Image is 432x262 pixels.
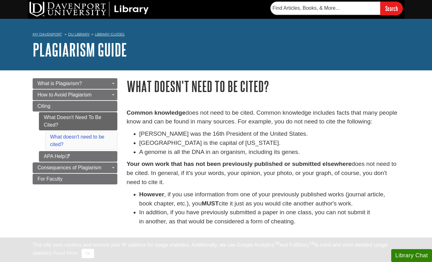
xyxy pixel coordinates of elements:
li: A genome is all the DNA in an organism, including its genes. [139,148,400,157]
a: What doesn't need to be cited? [50,134,104,147]
sup: TM [274,241,280,246]
strong: Common knowledge [127,109,186,116]
span: Consequences of Plagiarism [38,165,102,170]
a: Consequences of Plagiarism [33,162,117,173]
a: Read More [53,250,78,256]
li: [PERSON_NAME] was the 16th President of the United States. [139,129,400,139]
p: does not need to be cited. Common knowledge includes facts that many people know and can be found... [127,108,400,127]
form: Searches DU Library's articles, books, and more [270,2,403,15]
img: DU Library [29,2,149,17]
h1: What Doesn't Need To Be Cited? [127,78,400,94]
strong: Your own work that has not been previously published or submitted elsewhere [127,161,352,167]
button: Library Chat [391,249,432,262]
strong: MUST [202,200,219,207]
i: This link opens in a new window [65,155,70,159]
li: In addition, if you have previously submitted a paper in one class, you can not submit it in anot... [139,208,400,226]
sup: TM [309,241,315,246]
a: My Davenport [33,32,62,37]
input: Find Articles, Books, & More... [270,2,380,15]
a: Citing [33,101,117,112]
span: What is Plagiarism? [38,81,82,86]
nav: breadcrumb [33,30,400,40]
a: Plagiarism Guide [33,40,127,59]
a: What is Plagiarism? [33,78,117,89]
p: does not need to be cited. In general, if it's your words, your opinion, your photo, or your grap... [127,160,400,187]
a: What Doesn't Need To Be Cited? [39,112,117,130]
button: Close [82,249,94,258]
a: How to Avoid Plagiarism [33,90,117,100]
strong: However [139,191,164,198]
input: Search [380,2,403,15]
div: This site uses cookies and records your IP address for usage statistics. Additionally, we use Goo... [33,241,400,258]
span: For Faculty [38,176,63,182]
div: Guide Page Menu [33,78,117,184]
li: [GEOGRAPHIC_DATA] is the capital of [US_STATE]. [139,139,400,148]
a: DU Library [68,32,90,36]
li: , if you use information from one of your previously published works (journal article, book chapt... [139,190,400,208]
span: How to Avoid Plagiarism [38,92,92,97]
a: Library Guides [95,32,125,36]
a: For Faculty [33,174,117,184]
span: Citing [38,103,51,109]
a: APA Help [39,151,117,162]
